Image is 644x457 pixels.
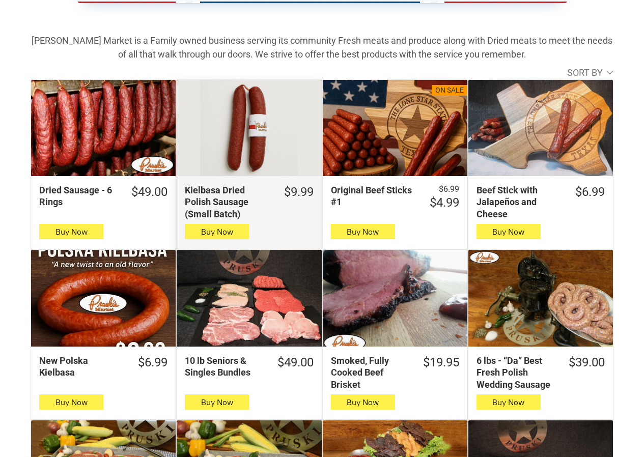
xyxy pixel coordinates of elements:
[185,355,264,379] div: 10 lb Seniors & Singles Bundles
[331,394,395,410] button: Buy Now
[575,184,605,200] div: $6.99
[201,397,233,407] span: Buy Now
[39,224,103,239] button: Buy Now
[477,355,556,390] div: 6 lbs - “Da” Best Fresh Polish Wedding Sausage
[55,227,88,237] span: Buy Now
[439,184,459,194] s: $6.99
[347,227,379,237] span: Buy Now
[423,355,459,370] div: $19.95
[39,394,103,410] button: Buy Now
[323,355,467,390] a: $19.95Smoked, Fully Cooked Beef Brisket
[468,184,613,220] a: $6.99Beef Stick with Jalapeños and Cheese
[32,35,612,60] strong: [PERSON_NAME] Market is a Family owned business serving its community Fresh meats and produce alo...
[277,355,314,370] div: $49.00
[138,355,167,370] div: $6.99
[477,394,541,410] button: Buy Now
[177,250,321,347] a: 10 lb Seniors &amp; Singles Bundles
[468,80,613,177] a: Beef Stick with Jalapeños and Cheese
[185,184,271,220] div: Kielbasa Dried Polish Sausage (Small Batch)
[347,397,379,407] span: Buy Now
[31,355,176,379] a: $6.99New Polska Kielbasa
[39,184,119,208] div: Dried Sausage - 6 Rings
[492,227,524,237] span: Buy Now
[284,184,314,200] div: $9.99
[430,195,459,211] div: $4.99
[323,184,467,211] a: $6.99 $4.99Original Beef Sticks #1
[331,355,410,390] div: Smoked, Fully Cooked Beef Brisket
[31,250,176,347] a: New Polska Kielbasa
[477,224,541,239] button: Buy Now
[185,394,249,410] button: Buy Now
[569,355,605,370] div: $39.00
[185,224,249,239] button: Buy Now
[331,184,417,208] div: Original Beef Sticks #1
[323,80,467,177] a: On SaleOriginal Beef Sticks #1
[131,184,167,200] div: $49.00
[31,184,176,208] a: $49.00Dried Sausage - 6 Rings
[201,227,233,237] span: Buy Now
[331,224,395,239] button: Buy Now
[39,355,125,379] div: New Polska Kielbasa
[177,355,321,379] a: $49.0010 lb Seniors & Singles Bundles
[31,80,176,177] a: Dried Sausage - 6 Rings
[55,397,88,407] span: Buy Now
[323,250,467,347] a: Smoked, Fully Cooked Beef Brisket
[177,184,321,220] a: $9.99Kielbasa Dried Polish Sausage (Small Batch)
[468,355,613,390] a: $39.006 lbs - “Da” Best Fresh Polish Wedding Sausage
[468,250,613,347] a: 6 lbs - “Da” Best Fresh Polish Wedding Sausage
[435,85,464,96] div: On Sale
[177,80,321,177] a: Kielbasa Dried Polish Sausage (Small Batch)
[477,184,563,220] div: Beef Stick with Jalapeños and Cheese
[492,397,524,407] span: Buy Now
